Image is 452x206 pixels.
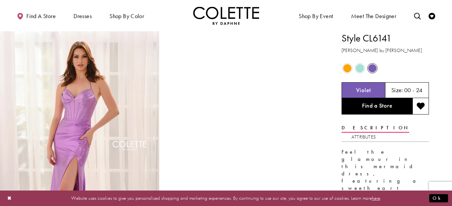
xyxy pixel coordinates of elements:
[74,13,92,19] span: Dresses
[427,7,437,25] a: Check Wishlist
[342,123,409,133] a: Description
[342,63,353,74] div: Orange
[342,31,429,45] h1: Style CL6141
[109,13,144,19] span: Shop by color
[163,31,322,111] video: Style CL6141 Colette by Daphne #1 autoplay loop mute video
[356,87,371,93] h5: Chosen color
[193,7,259,25] img: Colette by Daphne
[47,194,405,203] p: Website uses cookies to give you personalized shopping and marketing experiences. By continuing t...
[342,62,429,75] div: Product color controls state depends on size chosen
[391,86,403,94] span: Size:
[354,63,366,74] div: Peppermint
[108,7,146,25] span: Shop by color
[412,98,429,115] button: Add to wishlist
[342,98,412,115] a: Find a Store
[193,7,259,25] a: Visit Home Page
[351,13,397,19] span: Meet the designer
[372,195,380,201] a: here
[429,194,448,202] button: Submit Dialog
[299,13,333,19] span: Shop By Event
[412,7,422,25] a: Toggle search
[26,13,56,19] span: Find a store
[15,7,57,25] a: Find a store
[4,193,15,204] button: Close Dialog
[297,7,335,25] span: Shop By Event
[342,47,429,54] h3: [PERSON_NAME] by [PERSON_NAME]
[349,7,398,25] a: Meet the designer
[351,132,376,142] a: Attributes
[72,7,93,25] span: Dresses
[404,87,423,93] h5: 00 - 24
[367,63,378,74] div: Violet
